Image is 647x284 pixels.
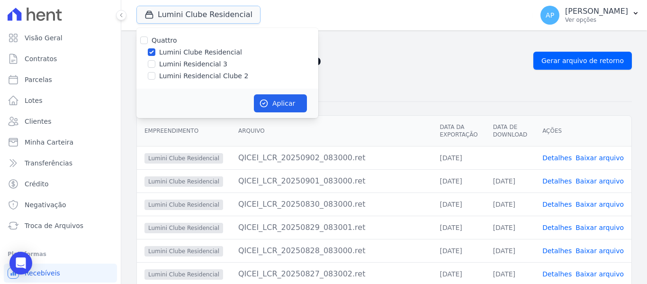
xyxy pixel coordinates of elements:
[25,200,66,210] span: Negativação
[231,116,432,147] th: Arquivo
[25,179,49,189] span: Crédito
[25,54,57,64] span: Contratos
[542,270,572,278] a: Detalhes
[4,70,117,89] a: Parcelas
[144,269,223,280] span: Lumini Clube Residencial
[136,6,261,24] button: Lumini Clube Residencial
[535,116,631,147] th: Ações
[4,195,117,214] a: Negativação
[254,94,307,112] button: Aplicar
[485,169,535,192] td: [DATE]
[542,247,572,255] a: Detalhes
[159,47,242,57] label: Lumini Clube Residencial
[25,117,51,126] span: Clientes
[4,154,117,173] a: Transferências
[9,252,32,275] div: Open Intercom Messenger
[159,71,248,81] label: Lumini Residencial Clube 2
[25,96,43,105] span: Lotes
[533,2,647,28] button: AP [PERSON_NAME] Ver opções
[542,177,572,185] a: Detalhes
[4,112,117,131] a: Clientes
[546,12,554,18] span: AP
[238,175,425,187] div: QICEI_LCR_20250901_083000.ret
[238,152,425,164] div: QICEI_LCR_20250902_083000.ret
[575,270,624,278] a: Baixar arquivo
[144,176,223,187] span: Lumini Clube Residencial
[25,268,60,278] span: Recebíveis
[542,154,572,162] a: Detalhes
[432,169,485,192] td: [DATE]
[4,174,117,193] a: Crédito
[159,59,227,69] label: Lumini Residencial 3
[4,91,117,110] a: Lotes
[575,201,624,208] a: Baixar arquivo
[565,7,628,16] p: [PERSON_NAME]
[432,116,485,147] th: Data da Exportação
[485,239,535,262] td: [DATE]
[144,153,223,164] span: Lumini Clube Residencial
[8,248,113,260] div: Plataformas
[4,264,117,283] a: Recebíveis
[432,146,485,169] td: [DATE]
[565,16,628,24] p: Ver opções
[432,239,485,262] td: [DATE]
[575,224,624,231] a: Baixar arquivo
[144,223,223,233] span: Lumini Clube Residencial
[485,192,535,216] td: [DATE]
[136,38,632,48] nav: Breadcrumb
[25,158,72,168] span: Transferências
[4,49,117,68] a: Contratos
[25,33,63,43] span: Visão Geral
[542,224,572,231] a: Detalhes
[4,216,117,235] a: Troca de Arquivos
[152,37,177,44] label: Quattro
[575,177,624,185] a: Baixar arquivo
[137,116,231,147] th: Empreendimento
[4,133,117,152] a: Minha Carteira
[144,200,223,210] span: Lumini Clube Residencial
[575,154,624,162] a: Baixar arquivo
[238,268,425,280] div: QICEI_LCR_20250827_083002.ret
[238,199,425,210] div: QICEI_LCR_20250830_083000.ret
[25,137,73,147] span: Minha Carteira
[238,245,425,257] div: QICEI_LCR_20250828_083000.ret
[144,246,223,257] span: Lumini Clube Residencial
[4,28,117,47] a: Visão Geral
[541,56,624,65] span: Gerar arquivo de retorno
[25,75,52,84] span: Parcelas
[533,52,632,70] a: Gerar arquivo de retorno
[542,201,572,208] a: Detalhes
[238,222,425,233] div: QICEI_LCR_20250829_083001.ret
[485,116,535,147] th: Data de Download
[25,221,83,230] span: Troca de Arquivos
[485,216,535,239] td: [DATE]
[575,247,624,255] a: Baixar arquivo
[432,216,485,239] td: [DATE]
[136,52,526,69] h2: Exportações de Retorno
[432,192,485,216] td: [DATE]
